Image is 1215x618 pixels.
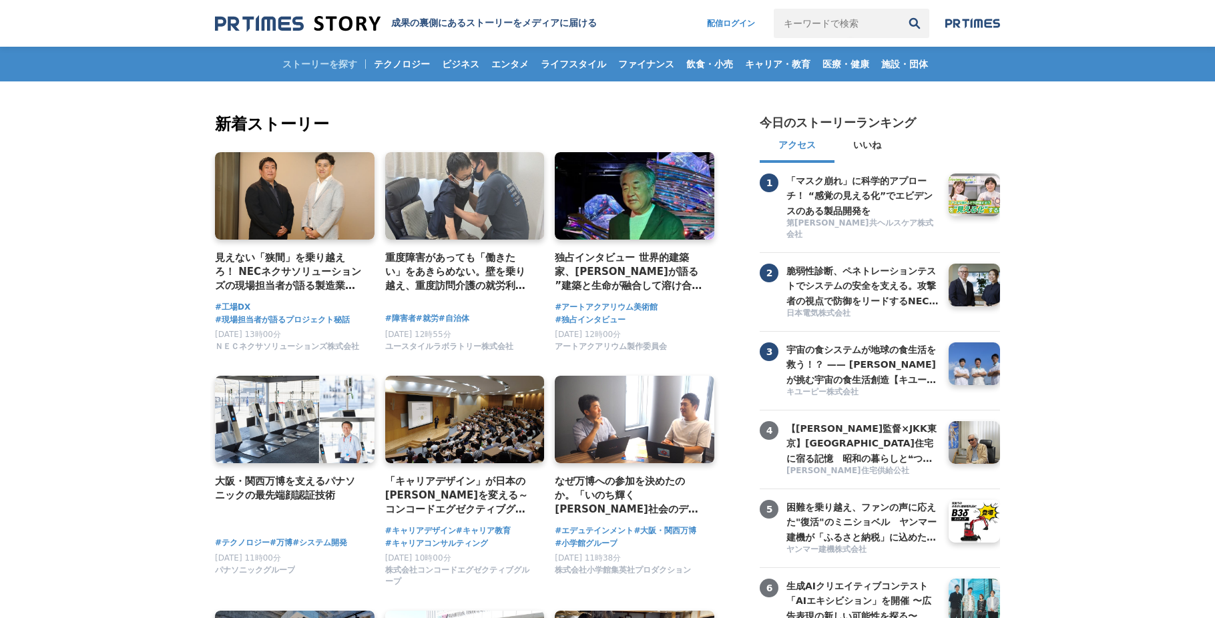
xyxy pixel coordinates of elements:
[786,218,939,242] a: 第[PERSON_NAME]共ヘルスケア株式会社
[385,537,488,550] a: #キャリアコンサルティング
[760,579,778,597] span: 6
[786,308,850,319] span: 日本電気株式会社
[786,308,939,320] a: 日本電気株式会社
[900,9,929,38] button: 検索
[555,569,691,578] a: 株式会社小学館集英社プロダクション
[555,345,667,354] a: アートアクアリウム製作委員会
[834,131,900,163] button: いいね
[215,537,270,549] a: #テクノロジー
[613,47,680,81] a: ファイナンス
[385,330,451,339] span: [DATE] 12時55分
[385,525,456,537] a: #キャリアデザイン
[786,386,939,399] a: キユーピー株式会社
[215,15,597,33] a: 成果の裏側にあるストーリーをメディアに届ける 成果の裏側にあるストーリーをメディアに届ける
[760,342,778,361] span: 3
[555,301,658,314] a: #アートアクアリウム美術館
[634,525,696,537] a: #大阪・関西万博
[786,421,939,466] h3: 【[PERSON_NAME]監督×JKK東京】[GEOGRAPHIC_DATA]住宅に宿る記憶 昭和の暮らしと❝つながり❞が描く、これからの住まいのかたち
[292,537,347,549] a: #システム開発
[535,47,612,81] a: ライフスタイル
[486,58,534,70] span: エンタメ
[786,465,909,477] span: [PERSON_NAME]住宅供給公社
[215,330,281,339] span: [DATE] 13時00分
[270,537,292,549] a: #万博
[215,250,364,294] a: 見えない「狭間」を乗り越えろ！ NECネクサソリューションズの現場担当者が語る製造業のDX成功の秘訣
[555,250,704,294] a: 独占インタビュー 世界的建築家、[PERSON_NAME]が語る ”建築と生命が融合して溶け合うような世界” アートアクアリウム美術館 GINZA コラボレーション作品「金魚の石庭」
[385,341,513,352] span: ユースタイルラボラトリー株式会社
[437,47,485,81] a: ビジネス
[215,341,359,352] span: ＮＥＣネクサソリューションズ株式会社
[215,301,250,314] a: #工場DX
[385,474,534,517] a: 「キャリアデザイン」が日本の[PERSON_NAME]を変える～コンコードエグゼクティブグループの挑戦
[876,58,933,70] span: 施設・団体
[876,47,933,81] a: 施設・団体
[369,58,435,70] span: テクノロジー
[456,525,511,537] a: #キャリア教育
[215,569,295,578] a: パナソニックグループ
[945,18,1000,29] img: prtimes
[215,314,350,326] a: #現場担当者が語るプロジェクト秘話
[215,112,717,136] h2: 新着ストーリー
[786,421,939,464] a: 【[PERSON_NAME]監督×JKK東京】[GEOGRAPHIC_DATA]住宅に宿る記憶 昭和の暮らしと❝つながり❞が描く、これからの住まいのかたち
[416,312,439,325] a: #就労
[555,474,704,517] a: なぜ万博への参加を決めたのか。「いのち輝く[PERSON_NAME]社会のデザイン」の実現に向けて、エデュテインメントの可能性を追求するプロジェクト。
[555,314,626,326] a: #独占インタビュー
[786,544,939,557] a: ヤンマー建機株式会社
[786,386,859,398] span: キユーピー株式会社
[385,250,534,294] a: 重度障害があっても「働きたい」をあきらめない。壁を乗り越え、重度訪問介護の就労利用を[PERSON_NAME][GEOGRAPHIC_DATA]で実現した経営者の挑戦。
[786,264,939,306] a: 脆弱性診断、ペネトレーションテストでシステムの安全を支える。攻撃者の視点で防御をリードするNECの「リスクハンティングチーム」
[786,342,939,387] h3: 宇宙の食システムが地球の食生活を救う！？ —— [PERSON_NAME]が挑む宇宙の食生活創造【キユーピー ミライ研究員】
[385,312,416,325] a: #障害者
[786,174,939,218] h3: 「マスク崩れ」に科学的アプローチ！ “感覚の見える化”でエビデンスのある製品開発を
[740,58,816,70] span: キャリア・教育
[694,9,768,38] a: 配信ログイン
[760,264,778,282] span: 2
[391,17,597,29] h1: 成果の裏側にあるストーリーをメディアに届ける
[786,544,867,555] span: ヤンマー建機株式会社
[760,500,778,519] span: 5
[215,15,381,33] img: 成果の裏側にあるストーリーをメディアに届ける
[555,341,667,352] span: アートアクアリウム製作委員会
[681,47,738,81] a: 飲食・小売
[760,174,778,192] span: 1
[817,47,875,81] a: 医療・健康
[555,537,618,550] a: #小学館グループ
[385,345,513,354] a: ユースタイルラボラトリー株式会社
[437,58,485,70] span: ビジネス
[555,525,634,537] a: #エデュテインメント
[760,115,916,131] h2: 今日のストーリーランキング
[369,47,435,81] a: テクノロジー
[786,218,939,240] span: 第[PERSON_NAME]共ヘルスケア株式会社
[555,553,621,563] span: [DATE] 11時38分
[439,312,469,325] a: #自治体
[760,131,834,163] button: アクセス
[817,58,875,70] span: 医療・健康
[555,330,621,339] span: [DATE] 12時00分
[786,500,939,543] a: 困難を乗り越え、ファンの声に応えた"復活"のミニショベル ヤンマー建機が「ふるさと納税」に込めた、ものづくりへの誇りと地域への想い
[385,580,534,589] a: 株式会社コンコードエグゼクティブグループ
[535,58,612,70] span: ライフスタイル
[774,9,900,38] input: キーワードで検索
[760,421,778,440] span: 4
[555,565,691,576] span: 株式会社小学館集英社プロダクション
[740,47,816,81] a: キャリア・教育
[681,58,738,70] span: 飲食・小売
